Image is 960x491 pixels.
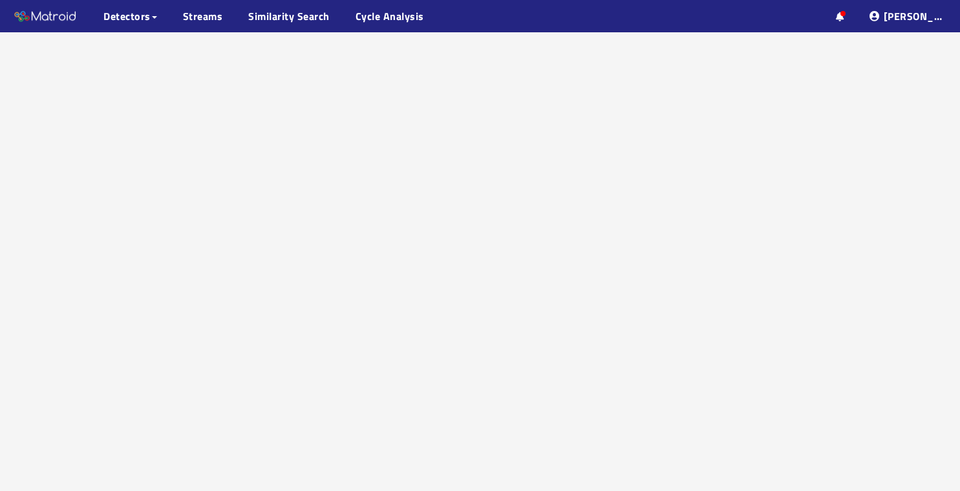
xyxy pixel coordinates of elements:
a: Cycle Analysis [356,8,424,24]
a: Streams [183,8,223,24]
img: Matroid logo [13,7,78,26]
span: Detectors [103,8,151,24]
a: Similarity Search [248,8,330,24]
